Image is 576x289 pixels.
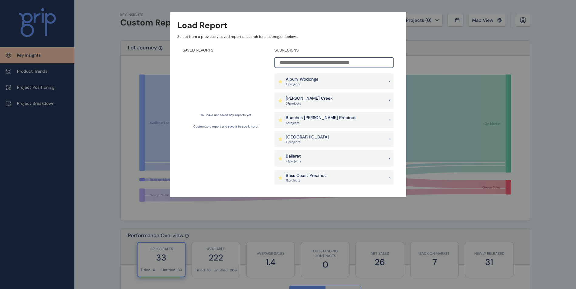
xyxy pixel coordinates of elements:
[286,159,301,164] p: 48 project s
[286,82,319,86] p: 15 project s
[286,121,356,125] p: 5 project s
[274,48,394,53] h4: SUBREGIONS
[183,48,269,53] h4: SAVED REPORTS
[286,173,326,179] p: Bass Coast Precinct
[193,125,258,129] p: Customize a report and save it to see it here!
[286,178,326,183] p: 13 project s
[286,101,332,106] p: 27 project s
[200,113,251,117] p: You have not saved any reports yet
[177,19,227,31] h3: Load Report
[286,76,319,82] p: Albury Wodonga
[177,34,399,39] p: Select from a previously saved report or search for a subregion below...
[286,134,329,140] p: [GEOGRAPHIC_DATA]
[286,153,301,159] p: Ballarat
[286,140,329,144] p: 18 project s
[286,115,356,121] p: Bacchus [PERSON_NAME] Precinct
[286,95,332,101] p: [PERSON_NAME] Creek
